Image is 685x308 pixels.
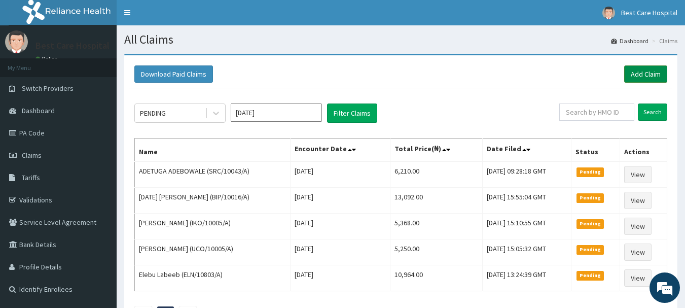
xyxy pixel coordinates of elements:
input: Select Month and Year [231,104,322,122]
td: 10,964.00 [390,265,482,291]
span: Pending [576,245,604,254]
td: 5,368.00 [390,214,482,239]
th: Name [135,139,291,162]
span: Tariffs [22,173,40,182]
td: [DATE] [291,214,390,239]
a: View [624,269,652,287]
th: Date Filed [482,139,571,162]
td: [DATE] [PERSON_NAME] (BIP/10016/A) [135,188,291,214]
h1: All Claims [124,33,677,46]
li: Claims [650,37,677,45]
td: 6,210.00 [390,161,482,188]
span: Pending [576,193,604,202]
span: Switch Providers [22,84,74,93]
a: Add Claim [624,65,667,83]
td: 5,250.00 [390,239,482,265]
button: Download Paid Claims [134,65,213,83]
img: User Image [5,30,28,53]
th: Actions [620,139,667,162]
a: Dashboard [611,37,648,45]
span: Claims [22,151,42,160]
td: ADETUGA ADEBOWALE (SRC/10043/A) [135,161,291,188]
a: View [624,166,652,183]
td: [DATE] 15:05:32 GMT [482,239,571,265]
button: Filter Claims [327,104,377,123]
td: [DATE] [291,239,390,265]
th: Encounter Date [291,139,390,162]
span: Dashboard [22,106,55,115]
span: Pending [576,167,604,177]
a: View [624,218,652,235]
p: Best Care Hospital [35,41,110,50]
td: [DATE] 13:24:39 GMT [482,265,571,291]
th: Status [571,139,620,162]
td: [DATE] 15:55:04 GMT [482,188,571,214]
td: [PERSON_NAME] (IKO/10005/A) [135,214,291,239]
a: View [624,192,652,209]
th: Total Price(₦) [390,139,482,162]
td: [DATE] 09:28:18 GMT [482,161,571,188]
td: Elebu Labeeb (ELN/10803/A) [135,265,291,291]
td: [DATE] [291,265,390,291]
span: Pending [576,271,604,280]
span: Pending [576,219,604,228]
td: [DATE] [291,188,390,214]
input: Search [638,104,667,121]
td: [PERSON_NAME] (UCO/10005/A) [135,239,291,265]
td: 13,092.00 [390,188,482,214]
td: [DATE] [291,161,390,188]
span: Best Care Hospital [621,8,677,17]
a: View [624,244,652,261]
img: User Image [602,7,615,19]
input: Search by HMO ID [559,104,634,121]
a: Online [35,55,60,62]
td: [DATE] 15:10:55 GMT [482,214,571,239]
div: PENDING [140,108,166,118]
